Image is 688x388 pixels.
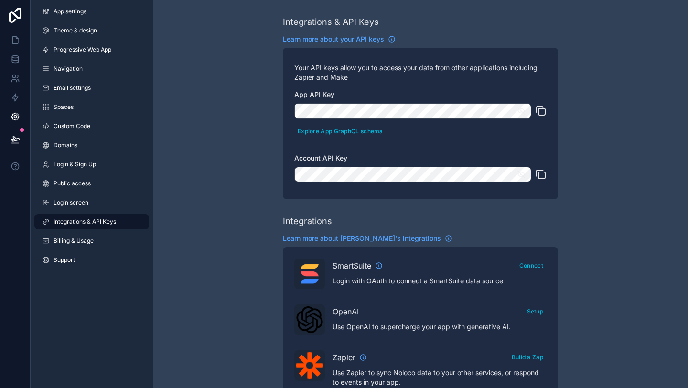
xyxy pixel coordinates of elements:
span: Support [54,256,75,264]
span: Account API Key [294,154,347,162]
span: Theme & design [54,27,97,34]
img: SmartSuite [296,260,323,287]
span: App settings [54,8,86,15]
a: Spaces [34,99,149,115]
button: Connect [516,259,547,272]
a: Progressive Web App [34,42,149,57]
span: Zapier [333,352,355,363]
p: Use OpenAI to supercharge your app with generative AI. [333,322,547,332]
span: Integrations & API Keys [54,218,116,226]
a: Login & Sign Up [34,157,149,172]
span: Progressive Web App [54,46,111,54]
span: App API Key [294,90,334,98]
a: Login screen [34,195,149,210]
a: Integrations & API Keys [34,214,149,229]
a: Connect [516,260,547,269]
span: Login & Sign Up [54,161,96,168]
span: Domains [54,141,77,149]
a: Build a Zap [508,352,547,361]
span: Billing & Usage [54,237,94,245]
button: Explore App GraphQL schema [294,124,387,138]
span: Login screen [54,199,88,206]
a: Theme & design [34,23,149,38]
p: Your API keys allow you to access your data from other applications including Zapier and Make [294,63,547,82]
span: Email settings [54,84,91,92]
div: Integrations [283,215,332,228]
a: Learn more about your API keys [283,34,396,44]
a: Email settings [34,80,149,96]
span: Public access [54,180,91,187]
a: Public access [34,176,149,191]
button: Setup [524,304,547,318]
div: Integrations & API Keys [283,15,379,29]
a: Support [34,252,149,268]
a: Explore App GraphQL schema [294,126,387,135]
span: Learn more about your API keys [283,34,384,44]
span: SmartSuite [333,260,371,271]
a: Billing & Usage [34,233,149,248]
a: Setup [524,306,547,315]
img: Zapier [296,352,323,379]
a: Learn more about [PERSON_NAME]'s integrations [283,234,452,243]
a: App settings [34,4,149,19]
span: Custom Code [54,122,90,130]
span: Navigation [54,65,83,73]
p: Login with OAuth to connect a SmartSuite data source [333,276,547,286]
a: Custom Code [34,119,149,134]
img: OpenAI [296,306,323,333]
a: Domains [34,138,149,153]
span: Learn more about [PERSON_NAME]'s integrations [283,234,441,243]
button: Build a Zap [508,350,547,364]
span: Spaces [54,103,74,111]
p: Use Zapier to sync Noloco data to your other services, or respond to events in your app. [333,368,547,387]
span: OpenAI [333,306,359,317]
a: Navigation [34,61,149,76]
